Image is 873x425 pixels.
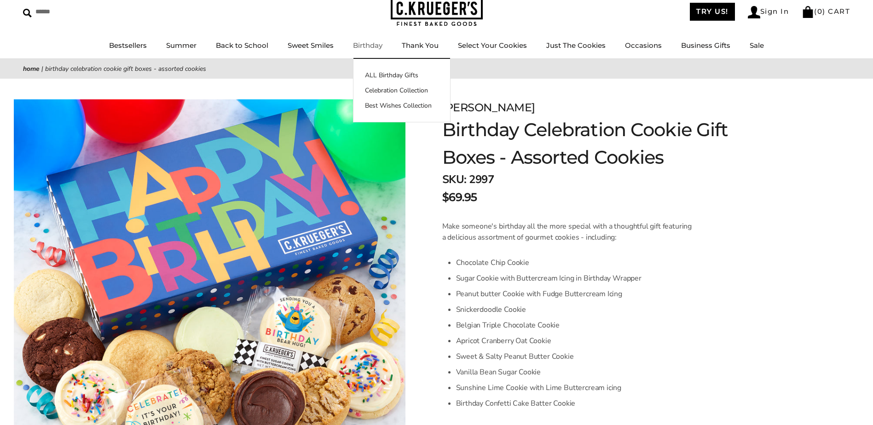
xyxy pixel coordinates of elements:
img: Bag [802,6,814,18]
li: Peanut butter Cookie with Fudge Buttercream Icing [456,286,694,302]
a: TRY US! [690,3,735,21]
li: Vanilla Bean Sugar Cookie [456,364,694,380]
img: Account [748,6,760,18]
li: Chocolate Chip Cookie [456,255,694,270]
a: Celebration Collection [353,86,450,95]
li: Sweet & Salty Peanut Butter Cookie [456,349,694,364]
span: $69.95 [442,189,477,206]
a: Best Wishes Collection [353,101,450,110]
a: Thank You [402,41,439,50]
span: 0 [817,7,823,16]
img: Search [23,9,32,17]
a: Sale [750,41,764,50]
li: Birthday Confetti Cake Batter Cookie [456,396,694,411]
a: Bestsellers [109,41,147,50]
a: Summer [166,41,197,50]
a: Select Your Cookies [458,41,527,50]
a: Occasions [625,41,662,50]
iframe: Sign Up via Text for Offers [7,390,95,418]
a: Birthday [353,41,382,50]
li: Belgian Triple Chocolate Cookie [456,317,694,333]
a: Home [23,64,40,73]
a: (0) CART [802,7,850,16]
a: Business Gifts [681,41,730,50]
span: Birthday Celebration Cookie Gift Boxes - Assorted Cookies [45,64,206,73]
a: Sweet Smiles [288,41,334,50]
a: ALL Birthday Gifts [353,70,450,80]
h1: Birthday Celebration Cookie Gift Boxes - Assorted Cookies [442,116,736,171]
span: 2997 [469,172,494,187]
a: Back to School [216,41,268,50]
p: Make someone's birthday all the more special with a thoughtful gift featuring a delicious assortm... [442,221,694,243]
li: Snickerdoodle Cookie [456,302,694,317]
li: Apricot Cranberry Oat Cookie [456,333,694,349]
input: Search [23,5,133,19]
a: Just The Cookies [546,41,606,50]
span: | [41,64,43,73]
li: Sugar Cookie with Buttercream Icing in Birthday Wrapper [456,270,694,286]
div: [PERSON_NAME] [442,99,736,116]
nav: breadcrumbs [23,63,850,74]
a: Sign In [748,6,789,18]
li: Sunshine Lime Cookie with Lime Buttercream icing [456,380,694,396]
strong: SKU: [442,172,467,187]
